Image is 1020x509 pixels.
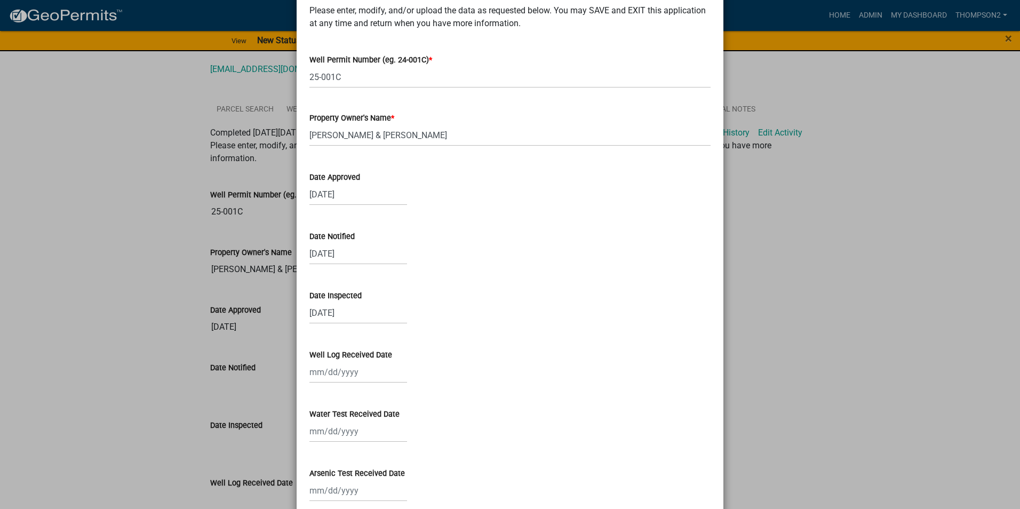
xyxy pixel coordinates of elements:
label: Date Notified [309,233,355,241]
input: mm/dd/yyyy [309,302,407,324]
label: Well Permit Number (eg. 24-001C) [309,57,432,64]
label: Arsenic Test Received Date [309,470,405,478]
input: mm/dd/yyyy [309,420,407,442]
input: mm/dd/yyyy [309,243,407,265]
label: Date Approved [309,174,360,181]
label: Water Test Received Date [309,411,400,418]
label: Well Log Received Date [309,352,392,359]
label: Date Inspected [309,292,362,300]
input: mm/dd/yyyy [309,361,407,383]
p: Please enter, modify, and/or upload the data as requested below. You may SAVE and EXIT this appli... [309,4,711,30]
label: Property Owner's Name [309,115,394,122]
input: mm/dd/yyyy [309,480,407,502]
input: mm/dd/yyyy [309,184,407,205]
